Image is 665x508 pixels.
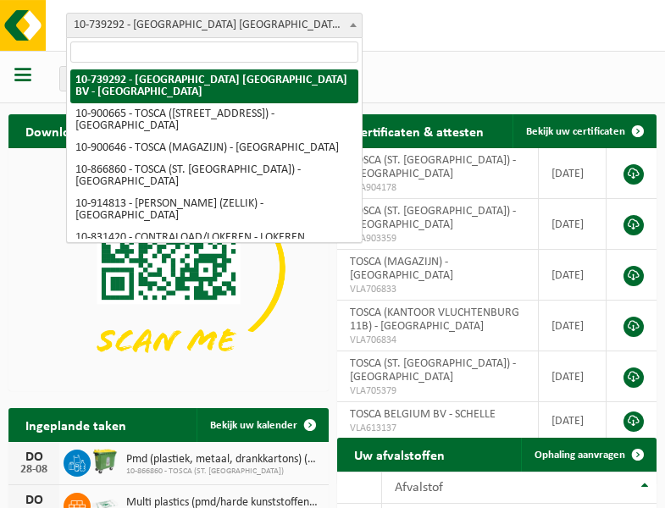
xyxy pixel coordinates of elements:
h2: Certificaten & attesten [337,114,501,147]
span: TOSCA (ST. [GEOGRAPHIC_DATA]) - [GEOGRAPHIC_DATA] [350,205,516,231]
td: [DATE] [539,351,607,402]
div: DO [17,494,51,507]
div: DO [17,450,51,464]
span: VLA706834 [350,334,526,347]
button: Vestigingen(5/5) [59,66,169,91]
div: 28-08 [17,464,51,476]
span: TOSCA (MAGAZIJN) - [GEOGRAPHIC_DATA] [350,256,453,282]
h2: Download nu de Vanheede+ app! [8,114,235,147]
h2: Ingeplande taken [8,408,143,441]
td: [DATE] [539,199,607,250]
a: Ophaling aanvragen [521,438,655,472]
a: Bekijk uw kalender [197,408,327,442]
span: TOSCA (ST. [GEOGRAPHIC_DATA]) - [GEOGRAPHIC_DATA] [350,357,516,384]
span: 10-739292 - TOSCA BELGIUM BV - SCHELLE [67,14,362,37]
li: 10-914813 - [PERSON_NAME] (ZELLIK) - [GEOGRAPHIC_DATA] [70,193,358,227]
span: 10-739292 - TOSCA BELGIUM BV - SCHELLE [66,13,363,38]
span: VLA705379 [350,384,526,398]
td: [DATE] [539,250,607,301]
a: Bekijk uw certificaten [513,114,655,148]
span: TOSCA (KANTOOR VLUCHTENBURG 11B) - [GEOGRAPHIC_DATA] [350,306,519,333]
span: Bekijk uw certificaten [526,126,625,137]
span: TOSCA (ST. [GEOGRAPHIC_DATA]) - [GEOGRAPHIC_DATA] [350,154,516,180]
span: TOSCA BELGIUM BV - SCHELLE [350,408,496,421]
img: Download de VHEPlus App [8,148,329,388]
td: [DATE] [539,402,607,439]
td: [DATE] [539,148,607,199]
li: 10-739292 - [GEOGRAPHIC_DATA] [GEOGRAPHIC_DATA] BV - [GEOGRAPHIC_DATA] [70,69,358,103]
span: VLA903359 [350,232,526,246]
span: VLA706833 [350,283,526,296]
span: Bekijk uw kalender [210,420,297,431]
span: Ophaling aanvragen [535,450,625,461]
span: VLA904178 [350,181,526,195]
span: VLA613137 [350,422,526,435]
li: 10-900646 - TOSCA (MAGAZIJN) - [GEOGRAPHIC_DATA] [70,137,358,159]
li: 10-831420 - CONTRALOAD/LOKEREN - LOKEREN [70,227,358,249]
span: Afvalstof [395,481,443,494]
h2: Uw afvalstoffen [337,438,462,471]
li: 10-900665 - TOSCA ([STREET_ADDRESS]) - [GEOGRAPHIC_DATA] [70,103,358,137]
span: Pmd (plastiek, metaal, drankkartons) (bedrijven) [126,453,320,467]
img: WB-0770-HPE-GN-50 [91,447,119,476]
span: 10-866860 - TOSCA (ST. [GEOGRAPHIC_DATA]) [126,467,320,477]
td: [DATE] [539,301,607,351]
li: 10-866860 - TOSCA (ST. [GEOGRAPHIC_DATA]) - [GEOGRAPHIC_DATA] [70,159,358,193]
